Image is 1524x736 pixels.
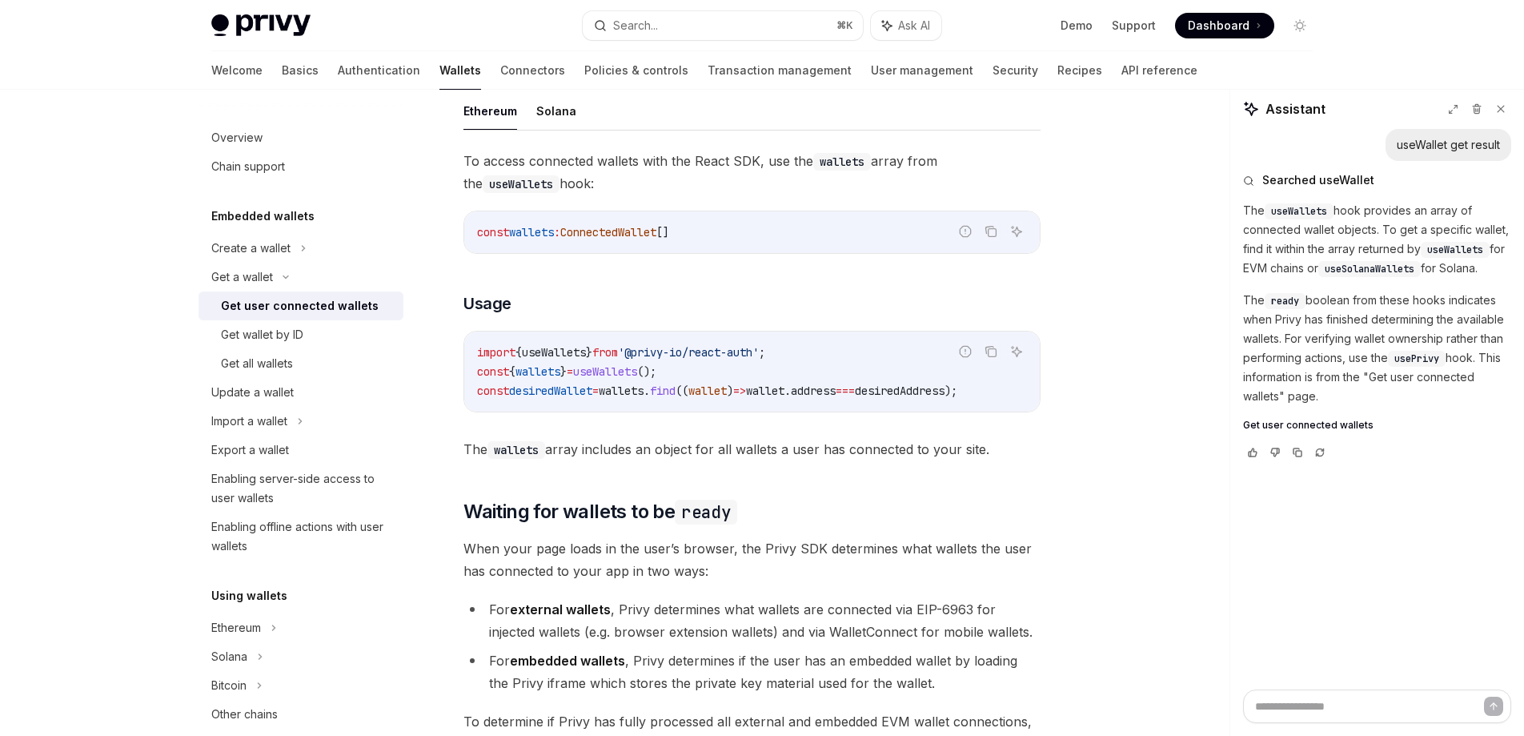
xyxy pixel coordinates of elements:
span: useWallets [573,364,637,379]
div: Update a wallet [211,383,294,402]
span: (); [637,364,656,379]
span: ) [727,384,733,398]
span: wallets [515,364,560,379]
div: Get all wallets [221,354,293,373]
span: When your page loads in the user’s browser, the Privy SDK determines what wallets the user has co... [463,537,1041,582]
button: Report incorrect code [955,221,976,242]
a: Support [1112,18,1156,34]
span: Searched useWallet [1262,172,1374,188]
span: address [791,384,836,398]
div: Ethereum [211,618,261,637]
div: Enabling offline actions with user wallets [211,517,394,556]
span: } [560,364,567,379]
span: useWallets [522,345,586,360]
span: Assistant [1265,99,1325,119]
button: Solana [536,92,576,130]
a: Authentication [338,51,420,90]
span: => [733,384,746,398]
span: const [477,364,509,379]
span: = [592,384,599,398]
a: API reference [1121,51,1197,90]
span: } [586,345,592,360]
h5: Using wallets [211,586,287,605]
button: Ethereum [463,92,517,130]
span: . [644,384,650,398]
div: Export a wallet [211,440,289,460]
div: useWallet get result [1397,137,1500,153]
div: Get a wallet [211,267,273,287]
a: Dashboard [1175,13,1274,38]
span: (( [676,384,688,398]
div: Enabling server-side access to user wallets [211,469,394,508]
button: Copy the contents from the code block [981,341,1001,362]
span: . [784,384,791,398]
span: useWallets [1427,243,1483,256]
span: const [477,384,509,398]
a: Connectors [500,51,565,90]
span: wallets [599,384,644,398]
span: === [836,384,855,398]
span: wallet [688,384,727,398]
div: Other chains [211,705,278,724]
span: const [477,225,509,239]
span: wallets [509,225,554,239]
code: wallets [487,441,545,459]
span: : [554,225,560,239]
span: Waiting for wallets to be [463,499,737,525]
span: desiredWallet [509,384,592,398]
span: [] [656,225,669,239]
a: Transaction management [708,51,852,90]
strong: embedded wallets [510,653,625,669]
li: For , Privy determines if the user has an embedded wallet by loading the Privy iframe which store... [463,650,1041,694]
a: Demo [1061,18,1093,34]
span: useSolanaWallets [1325,263,1414,275]
span: Get user connected wallets [1243,419,1374,432]
a: Overview [199,123,403,152]
p: The boolean from these hooks indicates when Privy has finished determining the available wallets.... [1243,291,1511,406]
span: useWallets [1271,205,1327,218]
div: Get user connected wallets [221,296,379,316]
a: Get wallet by ID [199,320,403,349]
li: For , Privy determines what wallets are connected via EIP-6963 for injected wallets (e.g. browser... [463,598,1041,643]
a: Wallets [439,51,481,90]
code: ready [675,500,737,525]
a: Recipes [1057,51,1102,90]
strong: external wallets [510,601,611,617]
span: { [515,345,522,360]
a: Get user connected wallets [1243,419,1511,432]
span: ConnectedWallet [560,225,656,239]
span: ready [1271,295,1299,308]
button: Send message [1484,697,1503,716]
code: wallets [813,153,871,171]
span: '@privy-io/react-auth' [618,345,759,360]
button: Ask AI [1006,341,1027,362]
a: Basics [282,51,319,90]
a: Export a wallet [199,436,403,465]
a: Policies & controls [584,51,688,90]
a: Get user connected wallets [199,292,403,320]
button: Searched useWallet [1243,172,1511,188]
a: Other chains [199,700,403,729]
a: User management [871,51,973,90]
a: Enabling offline actions with user wallets [199,513,403,561]
span: import [477,345,515,360]
div: Overview [211,128,263,147]
a: Enabling server-side access to user wallets [199,465,403,513]
span: usePrivy [1394,352,1439,365]
span: find [650,384,676,398]
span: ); [944,384,957,398]
button: Ask AI [871,11,941,40]
div: Solana [211,647,247,666]
img: light logo [211,14,311,37]
span: Ask AI [898,18,930,34]
button: Search...⌘K [583,11,863,40]
div: Search... [613,16,658,35]
span: wallet [746,384,784,398]
span: The array includes an object for all wallets a user has connected to your site. [463,438,1041,461]
span: desiredAddress [855,384,944,398]
span: Usage [463,292,511,315]
span: from [592,345,618,360]
div: Create a wallet [211,239,291,258]
span: ; [759,345,765,360]
button: Copy the contents from the code block [981,221,1001,242]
